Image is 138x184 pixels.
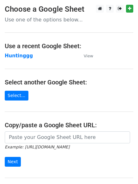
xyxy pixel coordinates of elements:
[5,42,133,50] h4: Use a recent Google Sheet:
[84,54,93,58] small: View
[77,53,93,59] a: View
[5,53,33,59] a: Huntinggg
[5,78,133,86] h4: Select another Google Sheet:
[5,145,69,149] small: Example: [URL][DOMAIN_NAME]
[5,5,133,14] h3: Choose a Google Sheet
[5,131,130,143] input: Paste your Google Sheet URL here
[5,121,133,129] h4: Copy/paste a Google Sheet URL:
[5,91,28,101] a: Select...
[5,157,21,167] input: Next
[5,16,133,23] p: Use one of the options below...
